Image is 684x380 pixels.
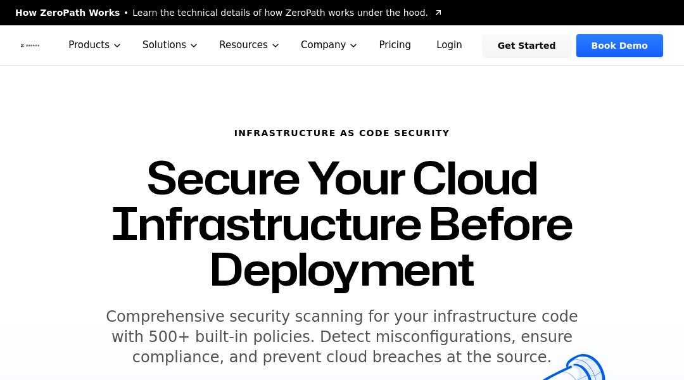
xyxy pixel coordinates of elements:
[33,127,651,139] h6: Infrastructure as Code Security
[209,25,291,65] button: Resources
[132,6,428,19] span: Learn the technical details of how ZeroPath works under the hood.
[576,34,663,57] a: Book Demo
[15,6,120,19] span: How ZeroPath Works
[421,34,478,57] a: Login
[369,25,421,65] a: Pricing
[483,34,571,57] a: Get Started
[132,25,209,65] button: Solutions
[15,6,443,19] a: How ZeroPath WorksLearn the technical details of how ZeroPath works under the hood.
[291,25,369,65] button: Company
[99,307,585,367] h5: Comprehensive security scanning for your infrastructure code with 500+ built-in policies. Detect ...
[58,25,132,65] button: Products
[33,155,651,291] h1: Secure Your Cloud Infrastructure Before Deployment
